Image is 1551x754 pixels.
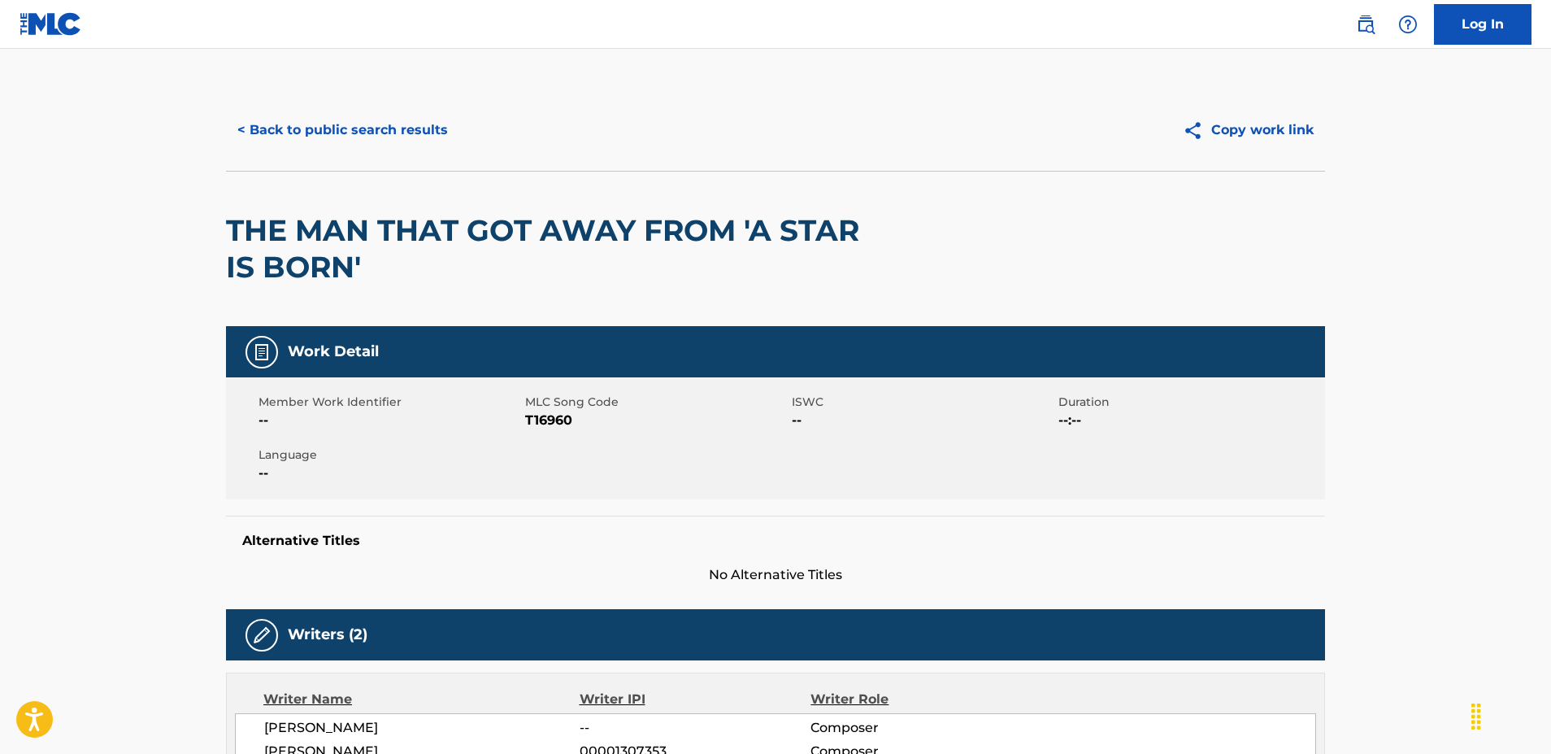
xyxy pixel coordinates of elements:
span: -- [580,718,810,738]
span: Composer [810,718,1021,738]
span: ISWC [792,394,1054,411]
span: -- [792,411,1054,430]
div: Drag [1463,692,1489,741]
img: Copy work link [1183,120,1211,141]
a: Log In [1434,4,1531,45]
img: MLC Logo [20,12,82,36]
span: MLC Song Code [525,394,788,411]
img: help [1398,15,1418,34]
iframe: Chat Widget [1470,676,1551,754]
span: Language [258,447,521,464]
span: -- [258,411,521,430]
h5: Alternative Titles [242,533,1309,549]
img: Writers [252,625,272,645]
span: Duration [1058,394,1321,411]
h5: Writers (2) [288,625,367,644]
span: -- [258,464,521,483]
img: search [1356,15,1375,34]
span: Member Work Identifier [258,394,521,411]
div: Writer Role [810,690,1021,709]
div: Writer IPI [580,690,811,709]
div: Writer Name [263,690,580,709]
a: Public Search [1349,8,1382,41]
img: Work Detail [252,342,272,362]
span: T16960 [525,411,788,430]
div: Help [1392,8,1424,41]
span: --:-- [1058,411,1321,430]
iframe: Resource Center [1505,491,1551,630]
h5: Work Detail [288,342,379,361]
button: Copy work link [1171,110,1325,150]
span: No Alternative Titles [226,565,1325,585]
span: [PERSON_NAME] [264,718,580,738]
button: < Back to public search results [226,110,459,150]
h2: THE MAN THAT GOT AWAY FROM 'A STAR IS BORN' [226,212,885,285]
